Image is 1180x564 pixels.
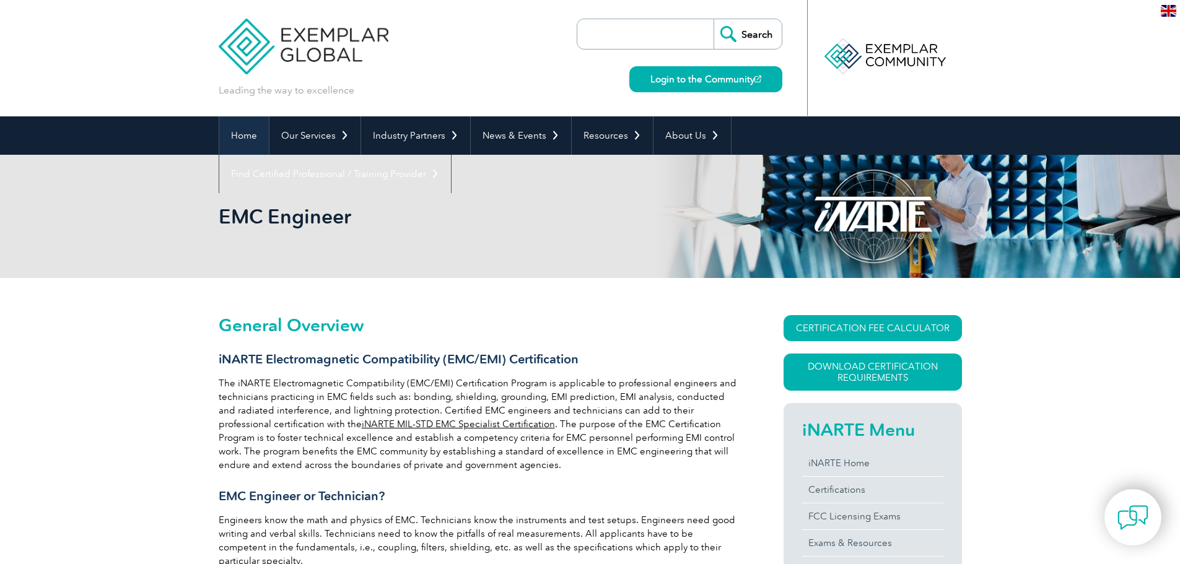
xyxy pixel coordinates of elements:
[219,204,694,228] h1: EMC Engineer
[219,155,451,193] a: Find Certified Professional / Training Provider
[572,116,653,155] a: Resources
[219,488,739,504] h3: EMC Engineer or Technician?
[714,19,782,49] input: Search
[802,477,943,503] a: Certifications
[802,420,943,440] h2: iNARTE Menu
[219,116,269,155] a: Home
[471,116,571,155] a: News & Events
[219,84,354,97] p: Leading the way to excellence
[802,503,943,529] a: FCC Licensing Exams
[1161,5,1176,17] img: en
[362,419,555,430] a: iNARTE MIL-STD EMC Specialist Certification
[219,376,739,472] p: The iNARTE Electromagnetic Compatibility (EMC/EMI) Certification Program is applicable to profess...
[219,352,739,367] h3: iNARTE Electromagnetic Compatibility (EMC/EMI) Certification
[784,354,962,391] a: Download Certification Requirements
[1117,502,1148,533] img: contact-chat.png
[653,116,731,155] a: About Us
[629,66,782,92] a: Login to the Community
[784,315,962,341] a: CERTIFICATION FEE CALCULATOR
[802,530,943,556] a: Exams & Resources
[802,450,943,476] a: iNARTE Home
[269,116,361,155] a: Our Services
[754,76,761,82] img: open_square.png
[361,116,470,155] a: Industry Partners
[219,315,739,335] h2: General Overview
